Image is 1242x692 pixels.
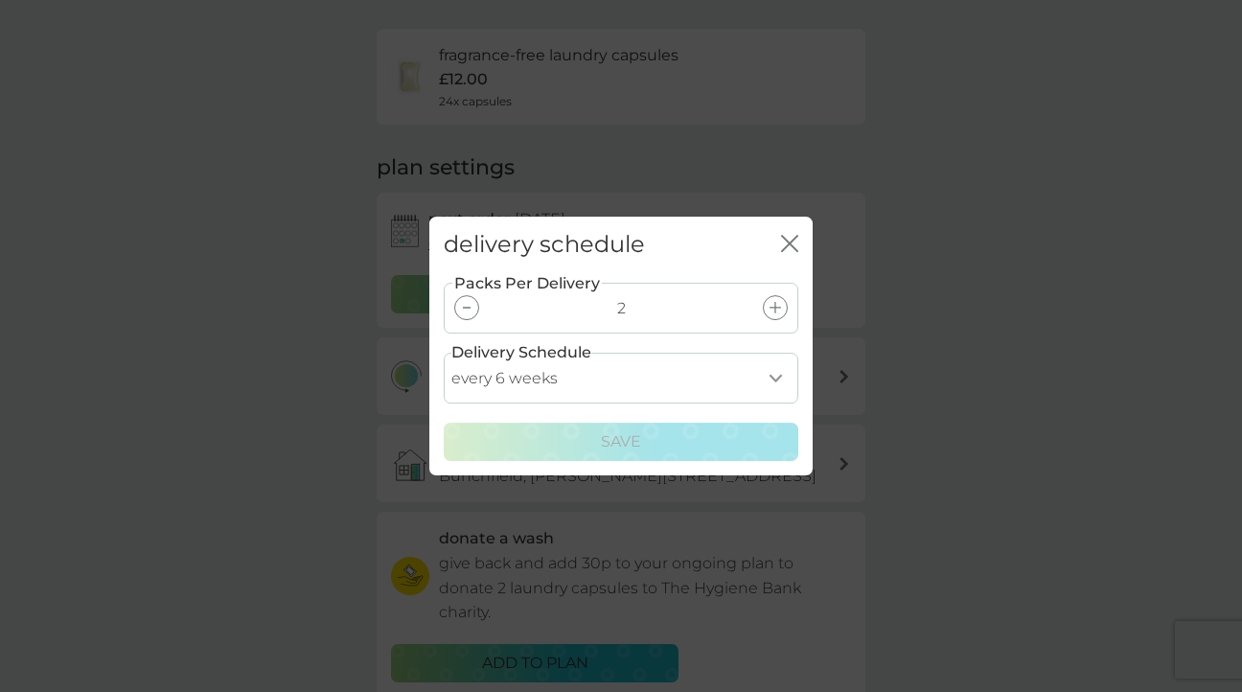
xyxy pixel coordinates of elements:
[444,231,645,259] h2: delivery schedule
[451,340,591,365] label: Delivery Schedule
[617,296,626,321] p: 2
[601,429,641,454] p: Save
[781,235,798,255] button: close
[444,423,798,461] button: Save
[452,271,602,296] label: Packs Per Delivery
